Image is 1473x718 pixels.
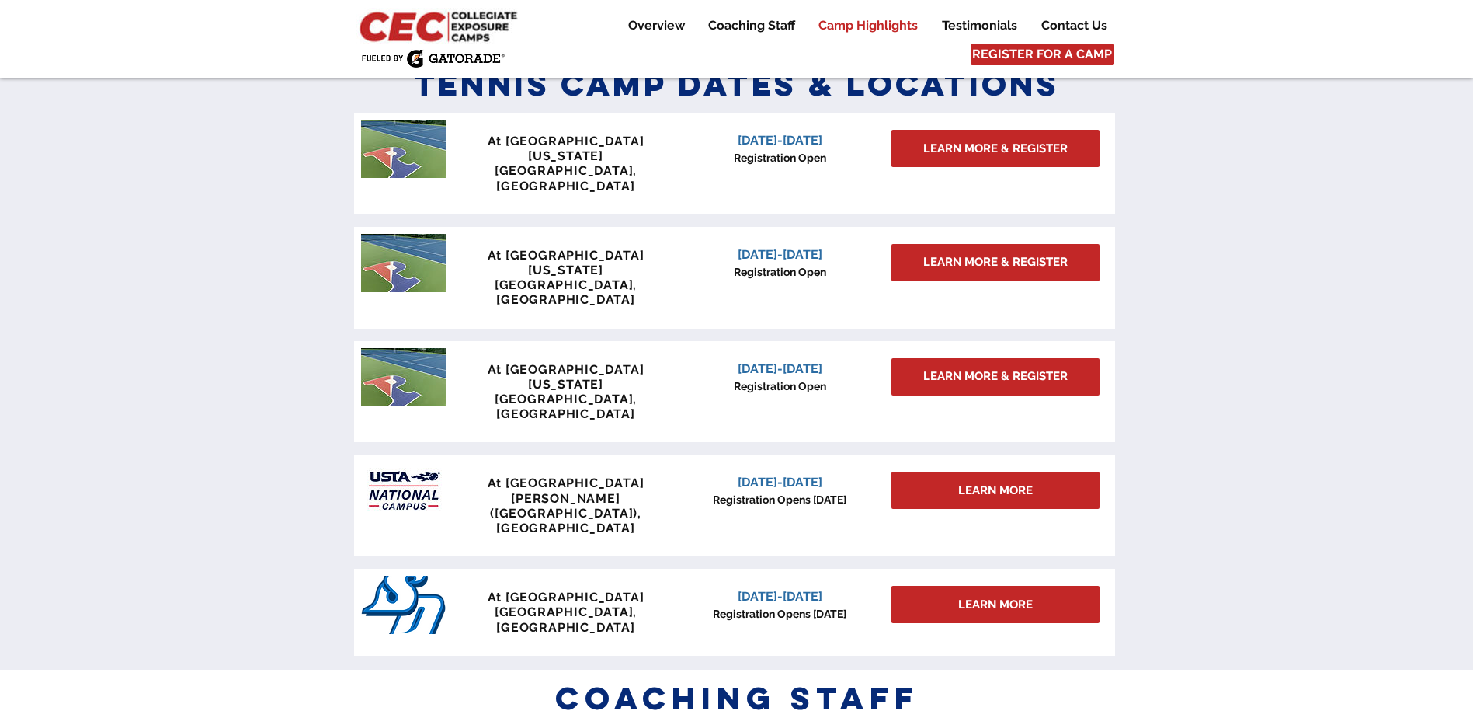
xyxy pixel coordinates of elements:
img: penn tennis courts with logo.jpeg [361,234,446,292]
p: Overview [620,16,693,35]
span: [DATE]-[DATE] [738,247,822,262]
span: At [GEOGRAPHIC_DATA][US_STATE] [488,134,644,163]
p: Camp Highlights [811,16,926,35]
a: LEARN MORE & REGISTER [891,244,1100,281]
span: [DATE]-[DATE] [738,475,822,490]
a: Coaching Staff [697,16,806,35]
span: coaching staff [555,678,919,718]
span: At [GEOGRAPHIC_DATA] [488,590,644,605]
div: LEARN MORE [891,472,1100,509]
nav: Site [605,16,1118,35]
span: LEARN MORE & REGISTER [923,141,1068,157]
img: penn tennis courts with logo.jpeg [361,348,446,406]
span: [DATE]-[DATE] [738,361,822,376]
a: Testimonials [930,16,1029,35]
span: REGISTER FOR A CAMP [972,46,1112,63]
span: Registration Open [734,380,826,392]
a: LEARN MORE & REGISTER [891,130,1100,167]
span: LEARN MORE [958,597,1033,613]
span: [GEOGRAPHIC_DATA], [GEOGRAPHIC_DATA] [495,605,637,634]
span: Tennis Camp Dates & Locations [414,64,1060,104]
a: Overview [617,16,696,35]
span: [PERSON_NAME] ([GEOGRAPHIC_DATA]), [GEOGRAPHIC_DATA] [490,491,641,535]
p: Contact Us [1034,16,1115,35]
span: At [GEOGRAPHIC_DATA][US_STATE] [488,362,644,392]
span: [GEOGRAPHIC_DATA], [GEOGRAPHIC_DATA] [495,277,637,307]
span: LEARN MORE & REGISTER [923,254,1068,270]
span: At [GEOGRAPHIC_DATA] [488,476,644,490]
span: Registration Opens [DATE] [713,608,846,620]
span: LEARN MORE & REGISTER [923,368,1068,385]
p: Testimonials [934,16,1025,35]
img: CEC Logo Primary_edited.jpg [356,8,524,44]
span: [DATE]-[DATE] [738,133,822,148]
span: [GEOGRAPHIC_DATA], [GEOGRAPHIC_DATA] [495,392,637,421]
img: San_Diego_Toreros_logo.png [361,576,446,634]
div: LEARN MORE [891,586,1100,623]
img: Fueled by Gatorade.png [361,49,505,68]
span: Registration Opens [DATE] [713,493,846,506]
span: Registration Open [734,266,826,278]
span: [DATE]-[DATE] [738,589,822,604]
span: Registration Open [734,152,826,164]
a: REGISTER FOR A CAMP [971,44,1114,65]
img: USTA Campus image_edited.jpg [361,462,446,520]
span: At [GEOGRAPHIC_DATA][US_STATE] [488,248,644,277]
a: LEARN MORE & REGISTER [891,358,1100,396]
span: [GEOGRAPHIC_DATA], [GEOGRAPHIC_DATA] [495,163,637,193]
span: LEARN MORE [958,483,1033,499]
p: Coaching Staff [700,16,803,35]
a: Contact Us [1030,16,1118,35]
img: penn tennis courts with logo.jpeg [361,120,446,178]
a: Camp Highlights [807,16,929,35]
